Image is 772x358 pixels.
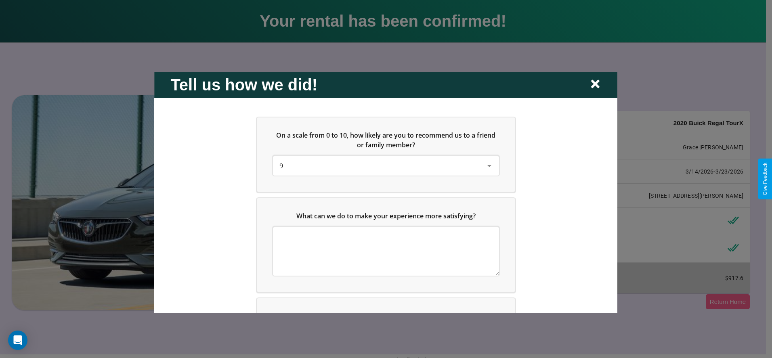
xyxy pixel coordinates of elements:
div: Open Intercom Messenger [8,331,27,350]
h2: Tell us how we did! [170,75,317,94]
div: On a scale from 0 to 10, how likely are you to recommend us to a friend or family member? [273,156,499,175]
span: 9 [279,161,283,170]
span: What can we do to make your experience more satisfying? [296,211,476,220]
span: Which of the following features do you value the most in a vehicle? [281,311,486,320]
div: On a scale from 0 to 10, how likely are you to recommend us to a friend or family member? [257,117,515,191]
div: Give Feedback [762,163,768,195]
h5: On a scale from 0 to 10, how likely are you to recommend us to a friend or family member? [273,130,499,149]
span: On a scale from 0 to 10, how likely are you to recommend us to a friend or family member? [277,130,497,149]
